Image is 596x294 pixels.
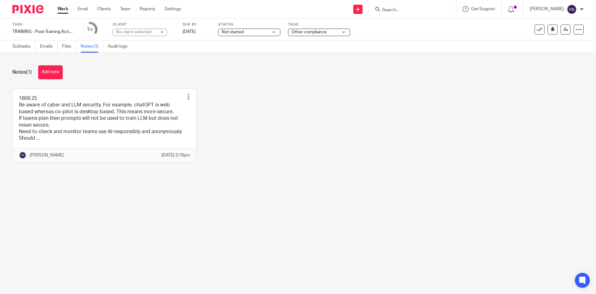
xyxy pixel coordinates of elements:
[12,40,35,53] a: Subtasks
[288,22,350,27] label: Tags
[382,7,437,13] input: Search
[19,152,26,159] img: svg%3E
[530,6,564,12] p: [PERSON_NAME]
[183,22,210,27] label: Due by
[165,6,181,12] a: Settings
[26,70,32,75] span: (1)
[567,4,577,14] img: svg%3E
[291,30,327,34] span: Other compliance
[38,65,63,79] button: Add note
[120,6,130,12] a: Team
[116,29,156,35] div: No client selected
[161,152,190,158] p: [DATE] 3:19pm
[222,30,244,34] span: Not started
[81,40,103,53] a: Notes (1)
[140,6,155,12] a: Reports
[62,40,76,53] a: Files
[471,7,495,11] span: Get Support
[12,29,74,35] div: TRAINING - Post-Training Action Plan
[12,5,43,13] img: Pixie
[40,40,57,53] a: Emails
[108,40,132,53] a: Audit logs
[218,22,280,27] label: Status
[78,6,88,12] a: Email
[89,28,93,31] small: /3
[183,30,196,34] span: [DATE]
[97,6,111,12] a: Clients
[57,6,68,12] a: Work
[87,26,93,33] div: 1
[29,152,64,158] p: [PERSON_NAME]
[12,22,74,27] label: Task
[12,69,32,76] h1: Notes
[113,22,175,27] label: Client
